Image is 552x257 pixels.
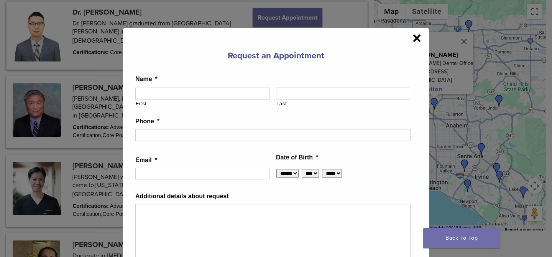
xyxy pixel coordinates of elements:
[423,228,500,248] a: Back To Top
[276,100,411,108] label: Last
[136,100,270,108] label: First
[135,118,159,126] label: Phone
[412,30,421,46] span: ×
[135,46,417,65] h3: Request an Appointment
[135,156,157,164] label: Email
[135,75,158,83] label: Name
[276,154,318,162] label: Date of Birth
[135,192,229,201] label: Additional details about request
